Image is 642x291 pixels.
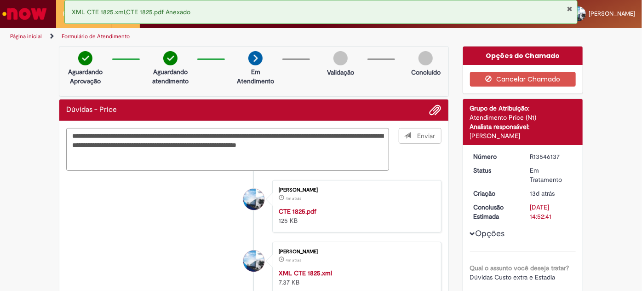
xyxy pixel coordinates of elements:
[470,122,576,131] div: Analista responsável:
[530,189,573,198] div: 18/09/2025 09:52:37
[467,152,523,161] dt: Número
[470,72,576,87] button: Cancelar Chamado
[248,51,263,65] img: arrow-next.png
[327,68,354,77] p: Validação
[233,67,278,86] p: Em Atendimento
[470,264,569,272] b: Qual o assunto você deseja tratar?
[430,104,441,116] button: Adicionar anexos
[530,152,573,161] div: R13546137
[467,203,523,221] dt: Conclusão Estimada
[470,113,576,122] div: Atendimento Price (N1)
[279,187,432,193] div: [PERSON_NAME]
[279,249,432,255] div: [PERSON_NAME]
[418,51,433,65] img: img-circle-grey.png
[463,47,583,65] div: Opções do Chamado
[66,128,389,171] textarea: Digite sua mensagem aqui...
[470,104,576,113] div: Grupo de Atribuição:
[63,67,108,86] p: Aguardando Aprovação
[467,189,523,198] dt: Criação
[530,203,573,221] div: [DATE] 14:52:41
[10,33,42,40] a: Página inicial
[7,28,421,45] ul: Trilhas de página
[63,9,95,18] span: Requisições
[279,269,332,277] a: XML CTE 1825.xml
[530,189,555,198] span: 13d atrás
[279,207,432,225] div: 125 KB
[286,196,301,201] time: 30/09/2025 11:01:29
[66,106,117,114] h2: Dúvidas - Price Histórico de tíquete
[163,51,178,65] img: check-circle-green.png
[62,33,130,40] a: Formulário de Atendimento
[148,67,193,86] p: Aguardando atendimento
[279,207,316,215] a: CTE 1825.pdf
[530,166,573,184] div: Em Tratamento
[243,189,264,210] div: Alexsandra Karina Pelissoli
[1,5,48,23] img: ServiceNow
[589,10,635,17] span: [PERSON_NAME]
[470,273,556,281] span: Dúvidas Custo extra e Estadia
[470,131,576,140] div: [PERSON_NAME]
[333,51,348,65] img: img-circle-grey.png
[72,8,191,16] span: XML CTE 1825.xml,CTE 1825.pdf Anexado
[78,51,92,65] img: check-circle-green.png
[286,257,301,263] span: 4m atrás
[243,250,264,272] div: Alexsandra Karina Pelissoli
[286,196,301,201] span: 4m atrás
[411,68,441,77] p: Concluído
[530,189,555,198] time: 18/09/2025 09:52:37
[567,5,573,12] button: Fechar Notificação
[279,268,432,287] div: 7.37 KB
[467,166,523,175] dt: Status
[286,257,301,263] time: 30/09/2025 11:01:25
